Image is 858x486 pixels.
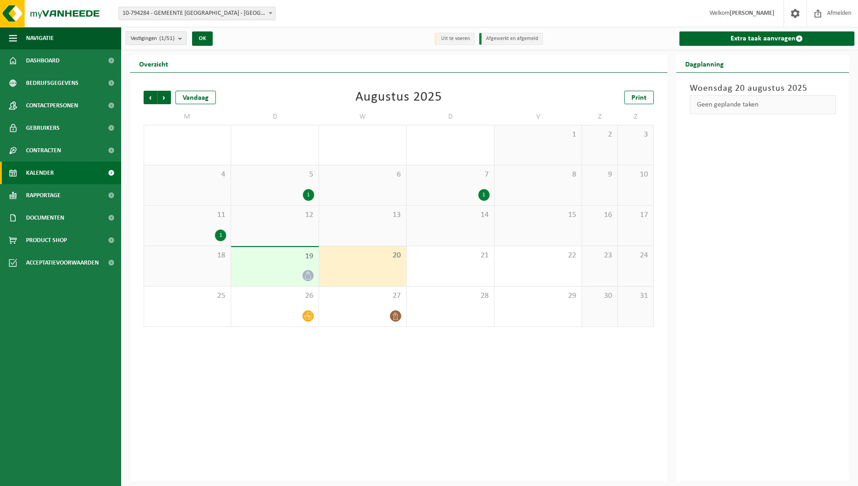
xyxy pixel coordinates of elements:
[26,162,54,184] span: Kalender
[499,130,577,140] span: 1
[730,10,775,17] strong: [PERSON_NAME]
[478,189,490,201] div: 1
[499,251,577,261] span: 22
[587,210,613,220] span: 16
[236,291,314,301] span: 26
[26,117,60,139] span: Gebruikers
[26,207,64,229] span: Documenten
[411,210,489,220] span: 14
[587,170,613,180] span: 9
[130,55,177,72] h2: Overzicht
[499,291,577,301] span: 29
[622,251,649,261] span: 24
[631,94,647,102] span: Print
[159,35,175,41] count: (1/51)
[407,109,494,125] td: D
[26,252,99,274] span: Acceptatievoorwaarden
[479,33,543,45] li: Afgewerkt en afgemeld
[622,210,649,220] span: 17
[324,291,402,301] span: 27
[355,91,442,104] div: Augustus 2025
[26,139,61,162] span: Contracten
[679,31,855,46] a: Extra taak aanvragen
[582,109,618,125] td: Z
[324,210,402,220] span: 13
[126,31,187,45] button: Vestigingen(1/51)
[622,170,649,180] span: 10
[587,130,613,140] span: 2
[411,291,489,301] span: 28
[236,170,314,180] span: 5
[622,130,649,140] span: 3
[192,31,213,46] button: OK
[149,170,226,180] span: 4
[324,251,402,261] span: 20
[158,91,171,104] span: Volgende
[26,184,61,207] span: Rapportage
[175,91,216,104] div: Vandaag
[149,291,226,301] span: 25
[324,170,402,180] span: 6
[411,170,489,180] span: 7
[499,210,577,220] span: 15
[236,210,314,220] span: 12
[690,95,836,114] div: Geen geplande taken
[215,230,226,241] div: 1
[618,109,654,125] td: Z
[690,82,836,95] h3: Woensdag 20 augustus 2025
[319,109,407,125] td: W
[231,109,319,125] td: D
[26,27,54,49] span: Navigatie
[587,251,613,261] span: 23
[144,109,231,125] td: M
[411,251,489,261] span: 21
[676,55,733,72] h2: Dagplanning
[587,291,613,301] span: 30
[119,7,275,20] span: 10-794284 - GEMEENTE BEVEREN - BEVEREN-WAAS
[26,72,79,94] span: Bedrijfsgegevens
[495,109,582,125] td: V
[131,32,175,45] span: Vestigingen
[303,189,314,201] div: 1
[499,170,577,180] span: 8
[118,7,276,20] span: 10-794284 - GEMEENTE BEVEREN - BEVEREN-WAAS
[622,291,649,301] span: 31
[434,33,475,45] li: Uit te voeren
[624,91,654,104] a: Print
[26,229,67,252] span: Product Shop
[236,252,314,261] span: 19
[149,210,226,220] span: 11
[149,251,226,261] span: 18
[26,94,78,117] span: Contactpersonen
[26,49,60,72] span: Dashboard
[144,91,157,104] span: Vorige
